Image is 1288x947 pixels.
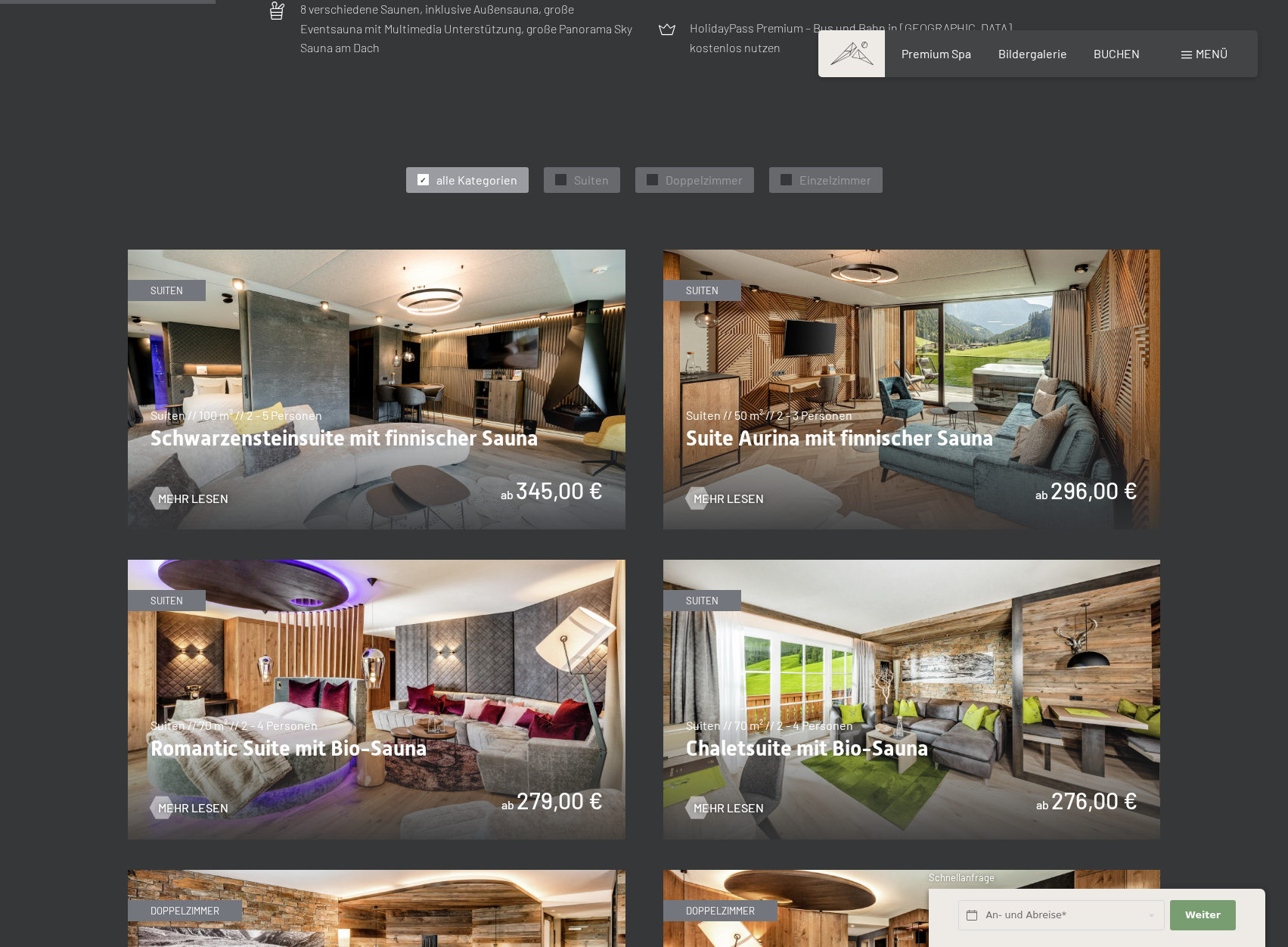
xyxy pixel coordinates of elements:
[436,172,517,188] span: alle Kategorien
[694,490,764,507] span: Mehr Lesen
[663,250,1161,259] a: Suite Aurina mit finnischer Sauna
[128,250,625,529] img: Schwarzensteinsuite mit finnischer Sauna
[1170,900,1235,931] button: Weiter
[799,172,871,188] span: Einzelzimmer
[663,250,1161,529] img: Suite Aurina mit finnischer Sauna
[694,800,764,816] span: Mehr Lesen
[1196,46,1227,61] span: Menü
[158,490,228,507] span: Mehr Lesen
[158,800,228,816] span: Mehr Lesen
[902,46,971,61] a: Premium Spa
[929,871,995,883] span: Schnellanfrage
[998,46,1067,61] a: Bildergalerie
[666,172,743,188] span: Doppelzimmer
[128,250,625,259] a: Schwarzensteinsuite mit finnischer Sauna
[649,175,655,185] span: ✓
[1094,46,1140,61] a: BUCHEN
[663,560,1161,840] img: Chaletsuite mit Bio-Sauna
[1185,908,1221,922] span: Weiter
[151,800,228,816] a: Mehr Lesen
[686,490,764,507] a: Mehr Lesen
[574,172,609,188] span: Suiten
[783,175,789,185] span: ✓
[420,175,426,185] span: ✓
[686,800,764,816] a: Mehr Lesen
[690,18,1023,57] p: HolidayPass Premium – Bus und Bahn in [GEOGRAPHIC_DATA] kostenlos nutzen
[151,490,228,507] a: Mehr Lesen
[128,560,625,570] a: Romantic Suite mit Bio-Sauna
[557,175,563,185] span: ✓
[663,871,1161,880] a: Suite Deluxe mit Sauna
[128,871,625,880] a: Nature Suite mit Sauna
[663,560,1161,570] a: Chaletsuite mit Bio-Sauna
[128,560,625,840] img: Romantic Suite mit Bio-Sauna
